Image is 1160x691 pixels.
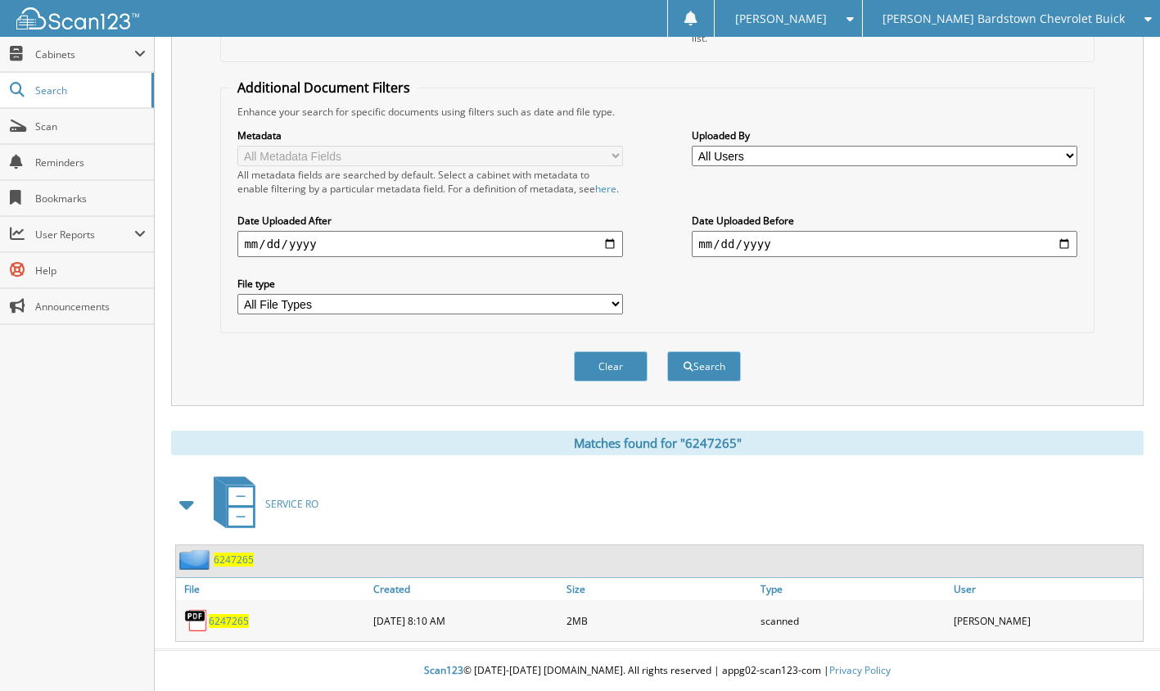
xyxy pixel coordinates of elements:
[829,663,891,677] a: Privacy Policy
[1078,612,1160,691] iframe: Chat Widget
[35,47,134,61] span: Cabinets
[756,578,950,600] a: Type
[209,614,249,628] a: 6247265
[735,14,827,24] span: [PERSON_NAME]
[35,192,146,205] span: Bookmarks
[237,277,622,291] label: File type
[950,578,1143,600] a: User
[562,604,756,637] div: 2MB
[595,182,616,196] a: here
[35,264,146,278] span: Help
[176,578,369,600] a: File
[424,663,463,677] span: Scan123
[179,549,214,570] img: folder2.png
[237,168,622,196] div: All metadata fields are searched by default. Select a cabinet with metadata to enable filtering b...
[35,120,146,133] span: Scan
[265,497,318,511] span: SERVICE RO
[229,105,1085,119] div: Enhance your search for specific documents using filters such as date and file type.
[16,7,139,29] img: scan123-logo-white.svg
[574,351,648,382] button: Clear
[692,129,1076,142] label: Uploaded By
[882,14,1125,24] span: [PERSON_NAME] Bardstown Chevrolet Buick
[35,228,134,242] span: User Reports
[171,431,1144,455] div: Matches found for "6247265"
[692,214,1076,228] label: Date Uploaded Before
[237,231,622,257] input: start
[237,129,622,142] label: Metadata
[950,604,1143,637] div: [PERSON_NAME]
[229,79,418,97] legend: Additional Document Filters
[155,651,1160,691] div: © [DATE]-[DATE] [DOMAIN_NAME]. All rights reserved | appg02-scan123-com |
[35,300,146,314] span: Announcements
[237,214,622,228] label: Date Uploaded After
[756,604,950,637] div: scanned
[214,553,254,567] a: 6247265
[184,608,209,633] img: PDF.png
[35,84,143,97] span: Search
[562,578,756,600] a: Size
[204,472,318,536] a: SERVICE RO
[369,578,562,600] a: Created
[369,604,562,637] div: [DATE] 8:10 AM
[35,156,146,169] span: Reminders
[667,351,741,382] button: Search
[692,231,1076,257] input: end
